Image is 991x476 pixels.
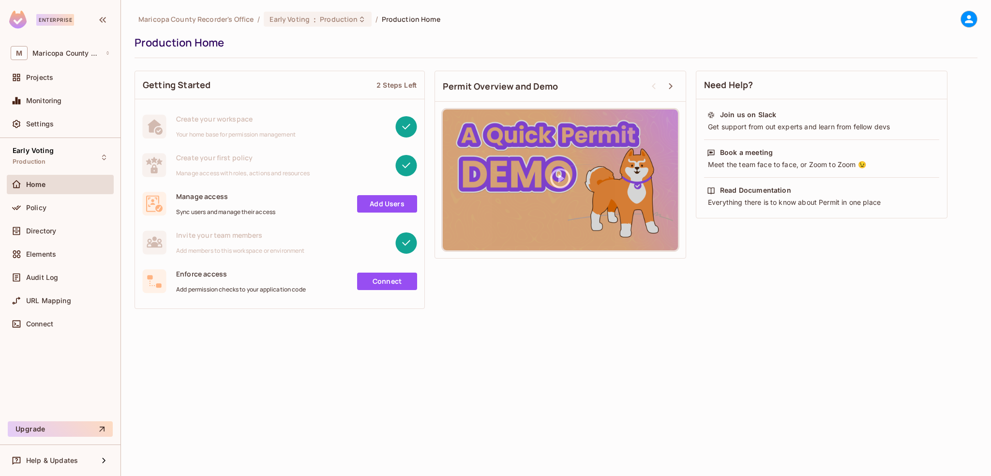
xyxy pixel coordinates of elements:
[176,169,310,177] span: Manage access with roles, actions and resources
[357,273,417,290] a: Connect
[26,120,54,128] span: Settings
[138,15,254,24] span: the active workspace
[270,15,310,24] span: Early Voting
[313,15,316,23] span: :
[8,421,113,437] button: Upgrade
[26,320,53,328] span: Connect
[375,15,378,24] li: /
[13,158,46,166] span: Production
[135,35,973,50] div: Production Home
[176,247,305,255] span: Add members to this workspace or environment
[26,250,56,258] span: Elements
[707,198,936,207] div: Everything there is to know about Permit in one place
[176,114,296,123] span: Create your workspace
[176,286,306,293] span: Add permission checks to your application code
[13,147,54,154] span: Early Voting
[26,181,46,188] span: Home
[32,49,100,57] span: Workspace: Maricopa County Recorder's Office
[143,79,210,91] span: Getting Started
[257,15,260,24] li: /
[707,122,936,132] div: Get support from out experts and learn from fellow devs
[720,148,773,157] div: Book a meeting
[720,185,791,195] div: Read Documentation
[26,204,46,212] span: Policy
[443,80,558,92] span: Permit Overview and Demo
[176,269,306,278] span: Enforce access
[26,97,62,105] span: Monitoring
[176,192,275,201] span: Manage access
[320,15,358,24] span: Production
[176,230,305,240] span: Invite your team members
[707,160,936,169] div: Meet the team face to face, or Zoom to Zoom 😉
[26,227,56,235] span: Directory
[176,153,310,162] span: Create your first policy
[376,80,417,90] div: 2 Steps Left
[357,195,417,213] a: Add Users
[176,208,275,216] span: Sync users and manage their access
[382,15,440,24] span: Production Home
[176,131,296,138] span: Your home base for permission management
[26,74,53,81] span: Projects
[9,11,27,29] img: SReyMgAAAABJRU5ErkJggg==
[26,274,58,281] span: Audit Log
[11,46,28,60] span: M
[26,297,71,305] span: URL Mapping
[704,79,753,91] span: Need Help?
[36,14,74,26] div: Enterprise
[720,110,776,120] div: Join us on Slack
[26,457,78,464] span: Help & Updates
